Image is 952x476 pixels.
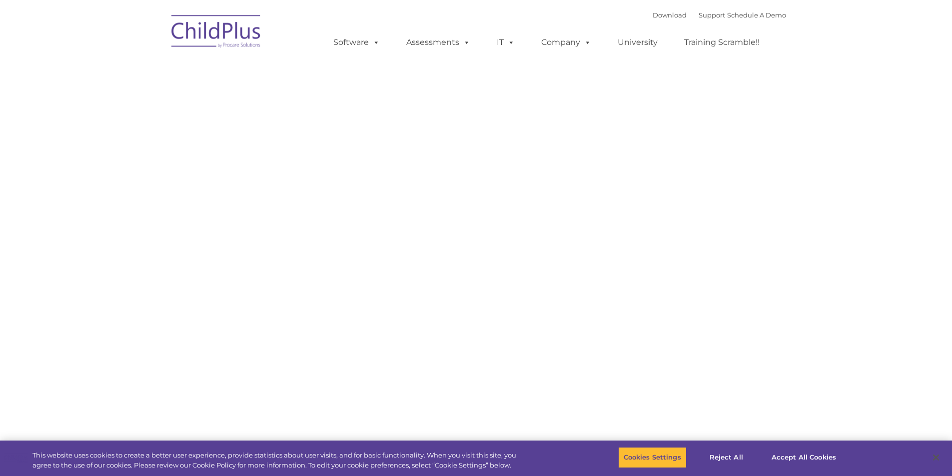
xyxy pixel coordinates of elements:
button: Cookies Settings [618,447,687,468]
img: ChildPlus by Procare Solutions [166,8,266,58]
font: | [653,11,786,19]
a: Support [699,11,725,19]
a: Company [531,32,601,52]
a: Software [323,32,390,52]
button: Reject All [695,447,758,468]
div: This website uses cookies to create a better user experience, provide statistics about user visit... [32,451,524,470]
button: Close [925,447,947,469]
a: Download [653,11,687,19]
button: Accept All Cookies [766,447,842,468]
a: Training Scramble!! [674,32,770,52]
a: Assessments [396,32,480,52]
a: University [608,32,668,52]
a: IT [487,32,525,52]
a: Schedule A Demo [727,11,786,19]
